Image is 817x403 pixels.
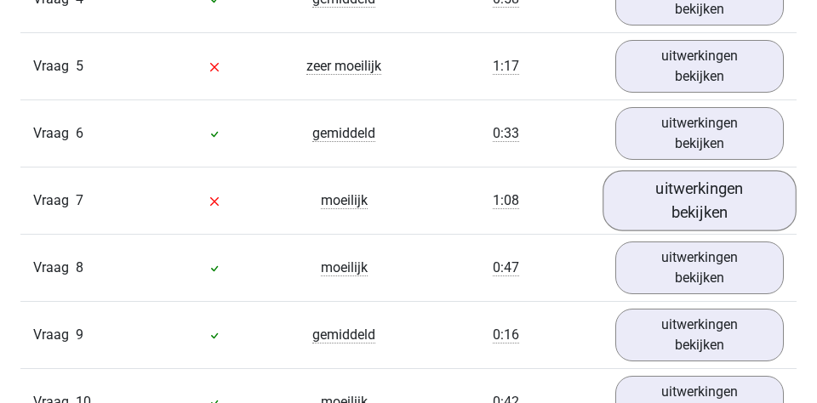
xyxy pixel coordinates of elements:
[493,192,519,209] span: 1:08
[76,125,83,141] span: 6
[321,259,368,276] span: moeilijk
[33,325,76,345] span: Vraag
[321,192,368,209] span: moeilijk
[493,259,519,276] span: 0:47
[33,190,76,211] span: Vraag
[493,58,519,75] span: 1:17
[76,326,83,343] span: 9
[615,107,784,160] a: uitwerkingen bekijken
[493,125,519,142] span: 0:33
[615,241,784,294] a: uitwerkingen bekijken
[312,326,375,343] span: gemiddeld
[76,192,83,208] span: 7
[615,309,784,361] a: uitwerkingen bekijken
[76,259,83,275] span: 8
[493,326,519,343] span: 0:16
[33,258,76,278] span: Vraag
[615,40,784,93] a: uitwerkingen bekijken
[76,58,83,74] span: 5
[603,170,797,230] a: uitwerkingen bekijken
[306,58,381,75] span: zeer moeilijk
[312,125,375,142] span: gemiddeld
[33,123,76,144] span: Vraag
[33,56,76,77] span: Vraag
